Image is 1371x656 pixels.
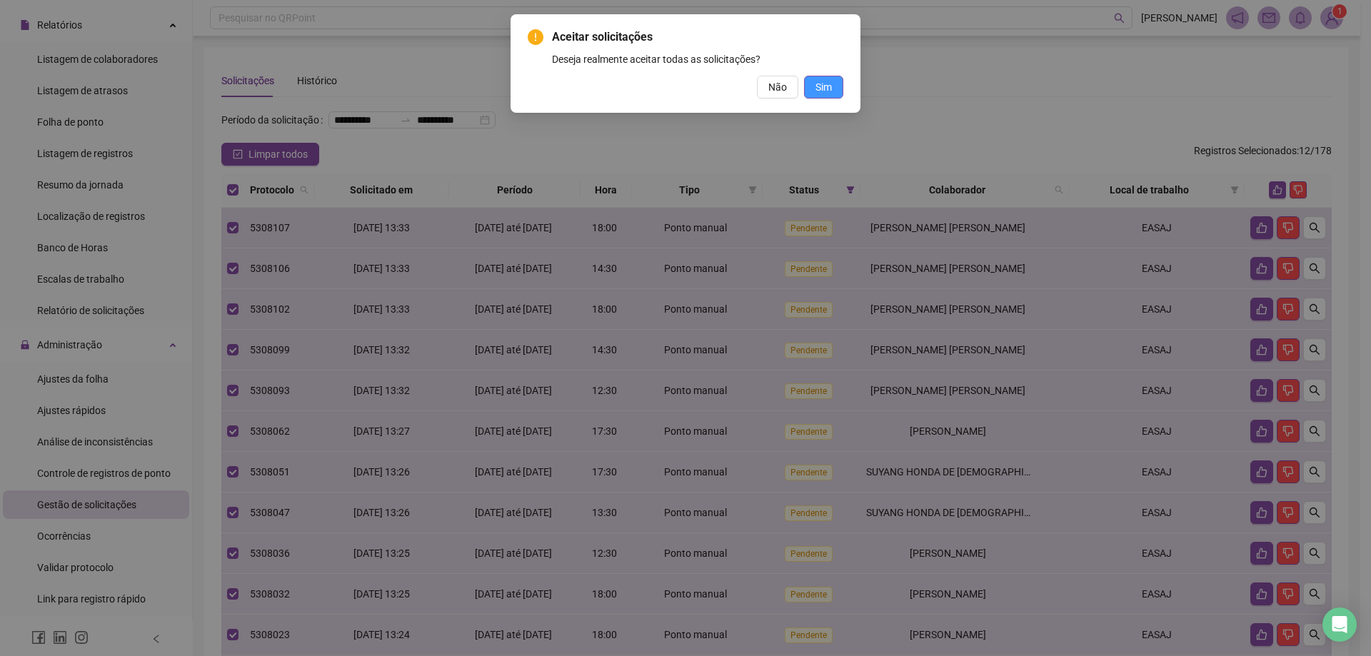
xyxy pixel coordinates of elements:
[552,51,843,67] div: Deseja realmente aceitar todas as solicitações?
[1322,607,1357,642] div: Open Intercom Messenger
[528,29,543,45] span: exclamation-circle
[768,79,787,95] span: Não
[815,79,832,95] span: Sim
[757,76,798,99] button: Não
[552,29,843,46] span: Aceitar solicitações
[804,76,843,99] button: Sim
